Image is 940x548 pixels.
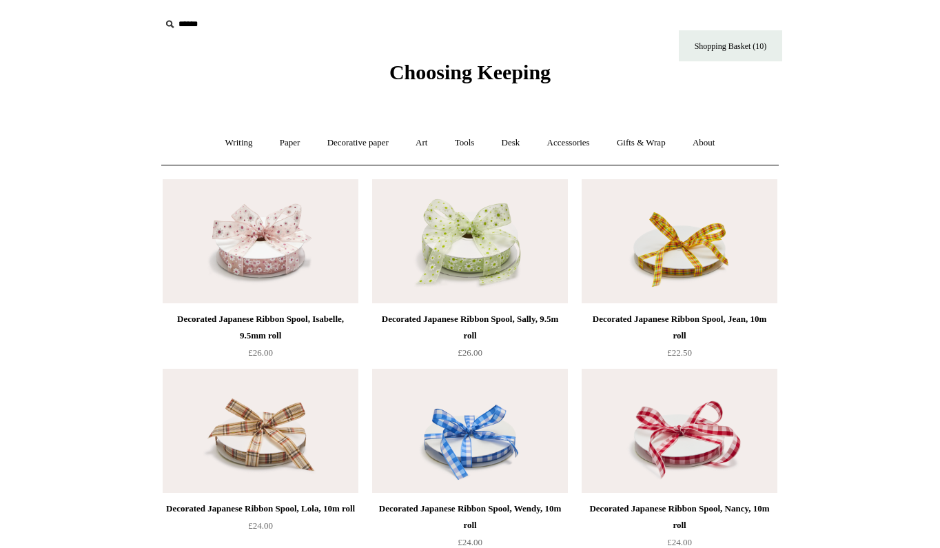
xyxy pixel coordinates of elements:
div: Decorated Japanese Ribbon Spool, Wendy, 10m roll [376,500,564,534]
img: Decorated Japanese Ribbon Spool, Nancy, 10m roll [582,369,777,493]
a: Decorated Japanese Ribbon Spool, Sally, 9.5m roll £26.00 [372,311,568,367]
a: Art [403,125,440,161]
a: Decorative paper [315,125,401,161]
div: Decorated Japanese Ribbon Spool, Sally, 9.5m roll [376,311,564,344]
span: £26.00 [458,347,482,358]
div: Decorated Japanese Ribbon Spool, Isabelle, 9.5mm roll [166,311,355,344]
span: £24.00 [667,537,692,547]
a: Desk [489,125,533,161]
img: Decorated Japanese Ribbon Spool, Wendy, 10m roll [372,369,568,493]
a: Decorated Japanese Ribbon Spool, Isabelle, 9.5mm roll Decorated Japanese Ribbon Spool, Isabelle, ... [163,179,358,303]
img: Decorated Japanese Ribbon Spool, Sally, 9.5m roll [372,179,568,303]
a: Writing [213,125,265,161]
span: Choosing Keeping [389,61,551,83]
span: £22.50 [667,347,692,358]
a: Shopping Basket (10) [679,30,782,61]
a: Decorated Japanese Ribbon Spool, Jean, 10m roll Decorated Japanese Ribbon Spool, Jean, 10m roll [582,179,777,303]
a: Decorated Japanese Ribbon Spool, Isabelle, 9.5mm roll £26.00 [163,311,358,367]
a: Paper [267,125,313,161]
a: Decorated Japanese Ribbon Spool, Sally, 9.5m roll Decorated Japanese Ribbon Spool, Sally, 9.5m roll [372,179,568,303]
img: Decorated Japanese Ribbon Spool, Jean, 10m roll [582,179,777,303]
a: Choosing Keeping [389,72,551,81]
div: Decorated Japanese Ribbon Spool, Nancy, 10m roll [585,500,774,534]
a: Accessories [535,125,602,161]
div: Decorated Japanese Ribbon Spool, Lola, 10m roll [166,500,355,517]
a: Tools [442,125,487,161]
span: £26.00 [248,347,273,358]
div: Decorated Japanese Ribbon Spool, Jean, 10m roll [585,311,774,344]
a: Decorated Japanese Ribbon Spool, Jean, 10m roll £22.50 [582,311,777,367]
a: Decorated Japanese Ribbon Spool, Wendy, 10m roll Decorated Japanese Ribbon Spool, Wendy, 10m roll [372,369,568,493]
img: Decorated Japanese Ribbon Spool, Isabelle, 9.5mm roll [163,179,358,303]
a: Gifts & Wrap [604,125,678,161]
span: £24.00 [458,537,482,547]
a: Decorated Japanese Ribbon Spool, Nancy, 10m roll Decorated Japanese Ribbon Spool, Nancy, 10m roll [582,369,777,493]
img: Decorated Japanese Ribbon Spool, Lola, 10m roll [163,369,358,493]
a: Decorated Japanese Ribbon Spool, Lola, 10m roll Decorated Japanese Ribbon Spool, Lola, 10m roll [163,369,358,493]
a: About [680,125,728,161]
span: £24.00 [248,520,273,531]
